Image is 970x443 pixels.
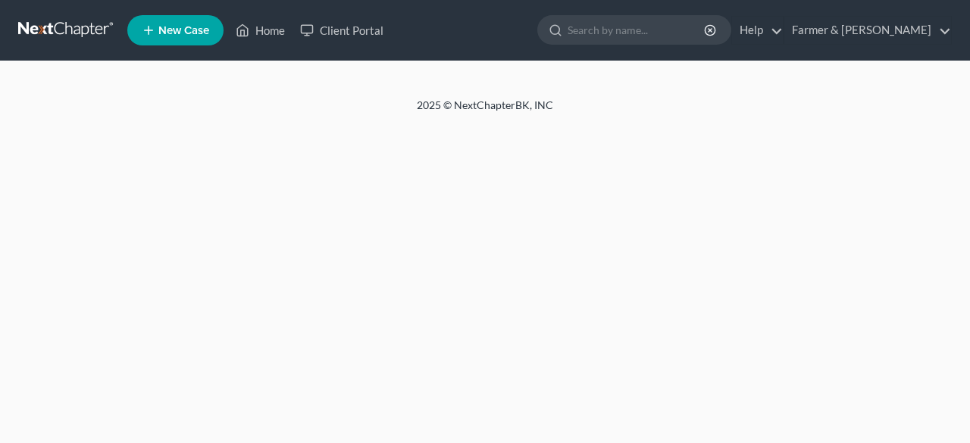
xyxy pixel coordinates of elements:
div: 2025 © NextChapterBK, INC [53,98,917,125]
input: Search by name... [568,16,706,44]
a: Home [228,17,293,44]
span: New Case [158,25,209,36]
a: Client Portal [293,17,391,44]
a: Help [732,17,783,44]
a: Farmer & [PERSON_NAME] [784,17,951,44]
